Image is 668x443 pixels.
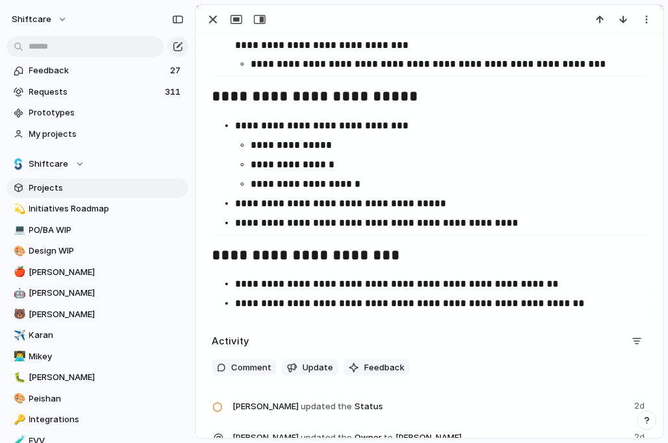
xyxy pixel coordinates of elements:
a: ✈️Karan [6,326,188,345]
span: Status [232,397,626,415]
a: 💻PO/BA WIP [6,221,188,240]
a: 🎨Peishan [6,389,188,409]
button: shiftcare [6,9,74,30]
button: Comment [212,359,277,376]
div: 🔑 [14,413,23,427]
button: ✈️ [12,329,25,342]
button: 🍎 [12,266,25,279]
h2: Activity [212,334,249,349]
div: 💫 [14,202,23,217]
button: Update [282,359,338,376]
span: Feedback [29,64,166,77]
span: updated the [301,400,353,413]
a: Projects [6,178,188,198]
a: 🔑Integrations [6,410,188,429]
span: shiftcare [12,13,51,26]
button: 🐛 [12,371,25,384]
button: 🐻 [12,308,25,321]
span: [PERSON_NAME] [232,400,299,413]
span: Feedback [364,361,404,374]
button: 💫 [12,202,25,215]
button: 🔑 [12,413,25,426]
span: My projects [29,128,184,141]
span: Initiatives Roadmap [29,202,184,215]
div: 🐻 [14,307,23,322]
a: 🐛[PERSON_NAME] [6,368,188,387]
span: [PERSON_NAME] [29,308,184,321]
span: [PERSON_NAME] [29,266,184,279]
div: 👨‍💻 [14,349,23,364]
span: [PERSON_NAME] [29,287,184,300]
a: Prototypes [6,103,188,123]
a: Feedback27 [6,61,188,80]
span: PO/BA WIP [29,224,184,237]
span: Karan [29,329,184,342]
span: 27 [170,64,183,77]
div: ✈️ [14,328,23,343]
a: 💫Initiatives Roadmap [6,199,188,219]
span: Update [303,361,333,374]
div: 🐛 [14,370,23,385]
div: 💻 [14,222,23,237]
a: 👨‍💻Mikey [6,347,188,366]
span: [PERSON_NAME] [29,371,184,384]
span: Prototypes [29,106,184,119]
span: Projects [29,182,184,195]
div: 🤖 [14,286,23,301]
button: 💻 [12,224,25,237]
a: 🎨Design WIP [6,241,188,261]
span: 2d [634,397,647,413]
div: 🎨 [14,244,23,259]
span: Mikey [29,350,184,363]
button: 🎨 [12,392,25,405]
div: 🎨 [14,391,23,406]
a: 🐻[PERSON_NAME] [6,305,188,324]
span: Peishan [29,392,184,405]
button: 🤖 [12,287,25,300]
span: Shiftcare [29,158,69,171]
button: Shiftcare [6,154,188,174]
button: Feedback [343,359,410,376]
a: My projects [6,125,188,144]
span: Design WIP [29,245,184,257]
a: 🤖[PERSON_NAME] [6,283,188,303]
button: 👨‍💻 [12,350,25,363]
span: 311 [165,86,183,99]
a: Requests311 [6,82,188,102]
span: Comment [231,361,271,374]
button: 🎨 [12,245,25,257]
span: Requests [29,86,161,99]
span: Integrations [29,413,184,426]
div: 🍎 [14,265,23,280]
a: 🍎[PERSON_NAME] [6,263,188,282]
